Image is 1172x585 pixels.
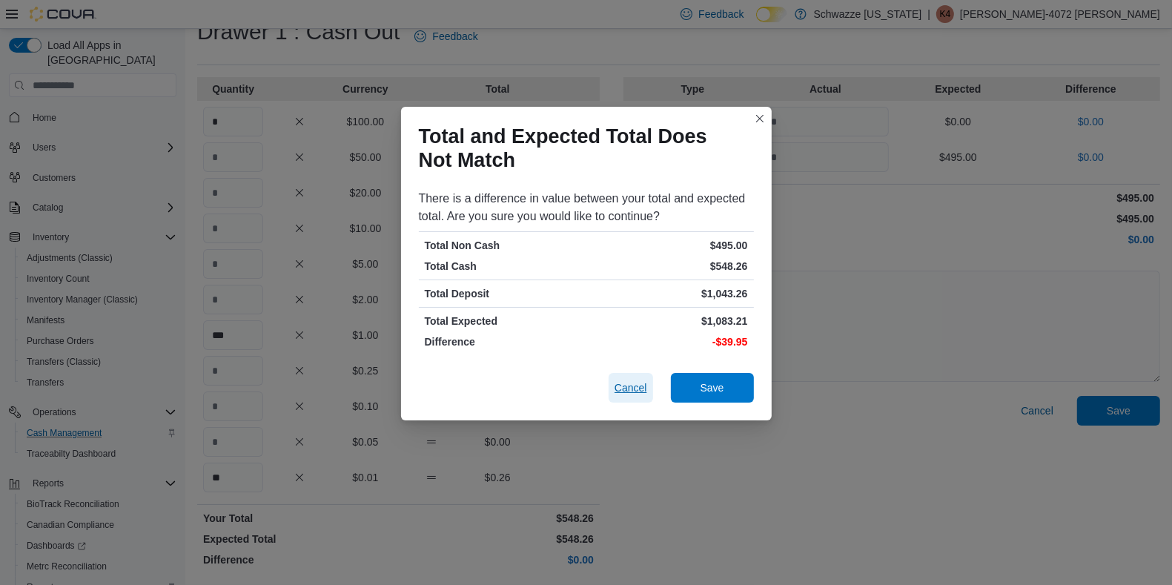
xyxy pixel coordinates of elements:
[419,190,754,225] div: There is a difference in value between your total and expected total. Are you sure you would like...
[589,314,748,328] p: $1,083.21
[589,259,748,274] p: $548.26
[701,380,724,395] span: Save
[671,373,754,403] button: Save
[419,125,742,172] h1: Total and Expected Total Does Not Match
[425,259,583,274] p: Total Cash
[425,238,583,253] p: Total Non Cash
[589,334,748,349] p: -$39.95
[589,238,748,253] p: $495.00
[425,314,583,328] p: Total Expected
[425,286,583,301] p: Total Deposit
[751,110,769,128] button: Closes this modal window
[425,334,583,349] p: Difference
[589,286,748,301] p: $1,043.26
[615,380,647,395] span: Cancel
[609,373,653,403] button: Cancel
